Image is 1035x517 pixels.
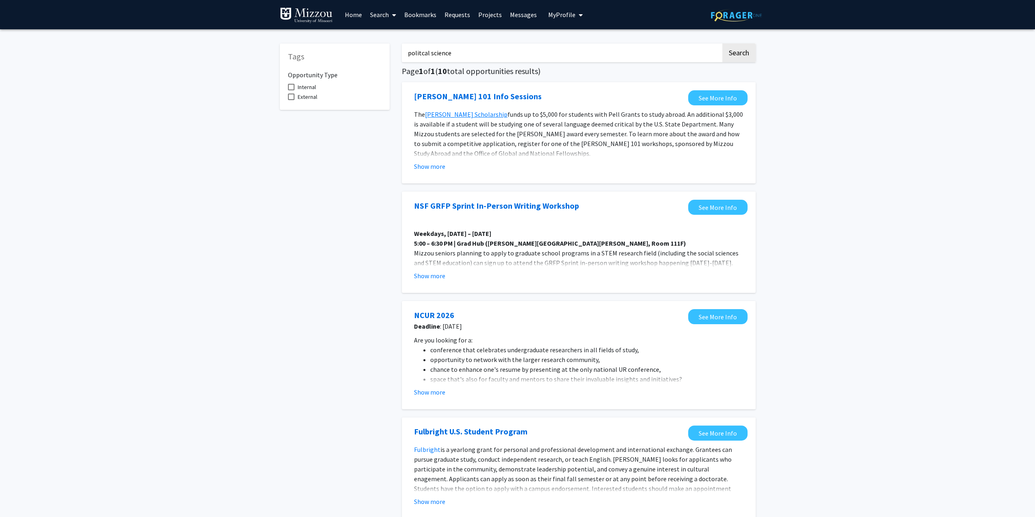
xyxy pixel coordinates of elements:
[280,7,333,24] img: University of Missouri Logo
[438,66,447,76] span: 10
[400,0,440,29] a: Bookmarks
[414,497,445,506] button: Show more
[414,271,445,281] button: Show more
[430,355,743,364] li: opportunity to network with the larger research community,
[414,90,542,103] a: Opens in a new tab
[298,92,317,102] span: External
[506,0,541,29] a: Messages
[402,66,756,76] h5: Page of ( total opportunities results)
[414,309,454,321] a: Opens in a new tab
[414,322,440,330] b: Deadline
[414,321,684,331] span: : [DATE]
[414,229,491,238] strong: Weekdays, [DATE] – [DATE]
[414,445,440,454] a: Fulbright
[440,0,474,29] a: Requests
[298,82,316,92] span: Internal
[414,161,445,171] button: Show more
[402,44,721,62] input: Search Keywords
[474,0,506,29] a: Projects
[414,445,735,502] span: is a yearlong grant for personal and professional development and international exchange. Grantee...
[414,387,445,397] button: Show more
[688,200,747,215] a: Opens in a new tab
[414,335,743,345] p: Are you looking for a:
[711,9,762,22] img: ForagerOne Logo
[414,110,743,157] span: funds up to $5,000 for students with Pell Grants to study abroad. An additional $3,000 is availab...
[688,425,747,441] a: Opens in a new tab
[431,66,435,76] span: 1
[414,110,425,118] span: The
[419,66,423,76] span: 1
[430,374,743,384] li: space that's also for faculty and mentors to share their invaluable insights and initiatives?
[288,52,381,61] h5: Tags
[288,65,381,79] h6: Opportunity Type
[414,200,579,212] a: Opens in a new tab
[722,44,756,62] button: Search
[366,0,400,29] a: Search
[688,90,747,105] a: Opens in a new tab
[688,309,747,324] a: Opens in a new tab
[414,239,686,247] strong: 5:00 – 6:30 PM | Grad Hub ([PERSON_NAME][GEOGRAPHIC_DATA][PERSON_NAME], Room 111F)
[341,0,366,29] a: Home
[414,425,527,438] a: Opens in a new tab
[425,110,508,118] a: [PERSON_NAME] Scholarship
[430,364,743,374] li: chance to enhance one's resume by presenting at the only national UR conference,
[6,480,35,511] iframe: Chat
[414,249,739,267] span: Mizzou seniors planning to apply to graduate school programs in a STEM research field (including ...
[430,345,743,355] li: conference that celebrates undergraduate researchers in all fields of study,
[548,11,575,19] span: My Profile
